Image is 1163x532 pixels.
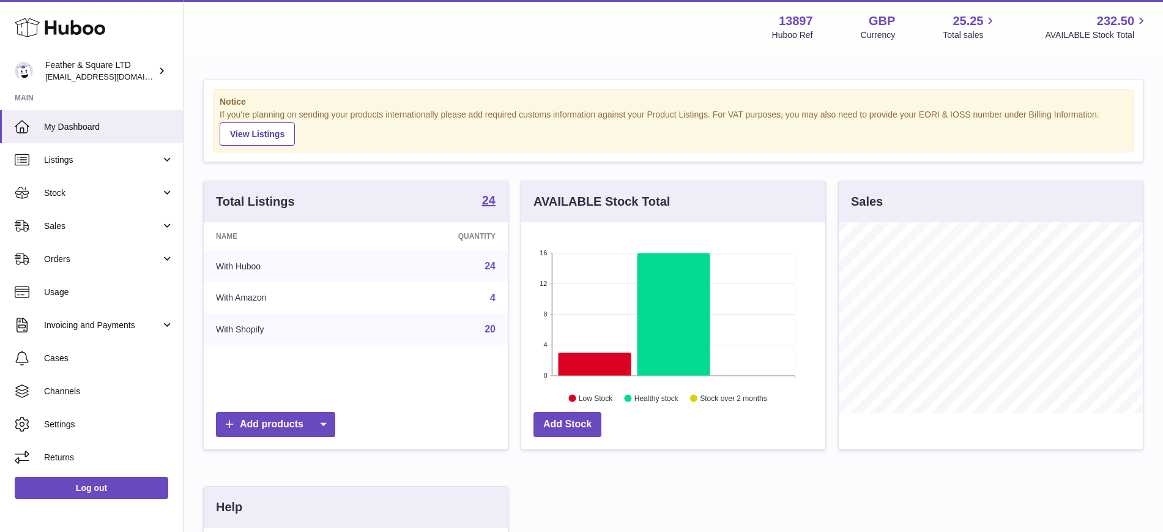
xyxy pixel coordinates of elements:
span: Channels [44,386,174,397]
a: Add Stock [533,412,601,437]
span: Orders [44,253,161,265]
strong: Notice [220,96,1127,108]
span: Stock [44,187,161,199]
td: With Shopify [204,313,370,345]
h3: Total Listings [216,193,295,210]
strong: 24 [482,194,496,206]
text: 12 [540,280,547,287]
div: If you're planning on sending your products internationally please add required customs informati... [220,109,1127,146]
img: feathernsquare@gmail.com [15,62,33,80]
text: 0 [543,372,547,379]
th: Quantity [370,222,508,250]
a: 4 [490,293,496,303]
span: Invoicing and Payments [44,320,161,331]
span: [EMAIL_ADDRESS][DOMAIN_NAME] [45,72,180,81]
text: Healthy stock [634,394,679,402]
span: 232.50 [1097,13,1134,29]
strong: GBP [869,13,895,29]
a: 25.25 Total sales [943,13,997,41]
span: Listings [44,154,161,166]
div: Feather & Square LTD [45,59,155,83]
text: Stock over 2 months [700,394,767,402]
span: AVAILABLE Stock Total [1045,29,1148,41]
a: 24 [482,194,496,209]
span: Usage [44,287,174,298]
a: 232.50 AVAILABLE Stock Total [1045,13,1148,41]
text: Low Stock [579,394,613,402]
span: Returns [44,452,174,463]
a: Log out [15,477,168,499]
span: Total sales [943,29,997,41]
span: Sales [44,220,161,232]
span: 25.25 [953,13,983,29]
a: 24 [485,261,496,271]
div: Currency [861,29,896,41]
div: Huboo Ref [772,29,813,41]
strong: 13897 [779,13,813,29]
a: 20 [485,324,496,334]
h3: Sales [851,193,883,210]
a: Add products [216,412,335,437]
h3: Help [216,499,242,515]
th: Name [204,222,370,250]
td: With Huboo [204,250,370,282]
td: With Amazon [204,282,370,314]
text: 8 [543,310,547,318]
span: Settings [44,419,174,430]
a: View Listings [220,122,295,146]
text: 16 [540,249,547,257]
text: 4 [543,341,547,348]
span: Cases [44,353,174,364]
h3: AVAILABLE Stock Total [533,193,670,210]
span: My Dashboard [44,121,174,133]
